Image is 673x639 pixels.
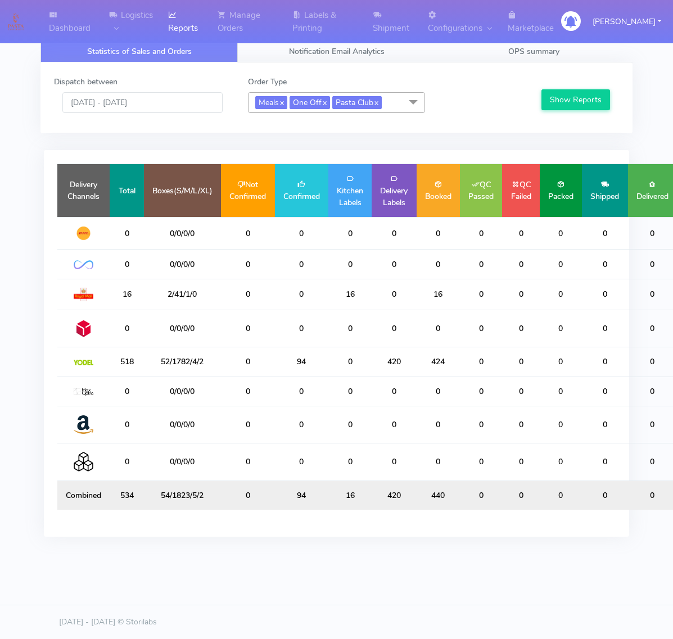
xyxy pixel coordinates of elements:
[541,89,611,110] button: Show Reports
[582,250,627,279] td: 0
[144,406,221,443] td: 0/0/0/0
[275,310,328,347] td: 0
[417,250,460,279] td: 0
[540,377,582,406] td: 0
[144,164,221,217] td: Boxes(S/M/L/XL)
[74,319,93,338] img: DPD
[74,452,93,472] img: Collection
[328,406,372,443] td: 0
[582,310,627,347] td: 0
[74,226,93,241] img: DHL
[110,164,143,217] td: Total
[540,347,582,377] td: 0
[110,481,143,510] td: 534
[62,92,223,113] input: Pick the Daterange
[328,310,372,347] td: 0
[372,217,416,250] td: 0
[144,481,221,510] td: 54/1823/5/2
[74,415,93,434] img: Amazon
[290,96,330,109] span: One Off
[289,46,385,57] span: Notification Email Analytics
[460,347,502,377] td: 0
[582,164,627,217] td: Shipped
[248,76,287,88] label: Order Type
[87,46,192,57] span: Statistics of Sales and Orders
[417,347,460,377] td: 424
[221,310,274,347] td: 0
[540,481,582,510] td: 0
[110,250,143,279] td: 0
[221,443,274,481] td: 0
[460,250,502,279] td: 0
[221,250,274,279] td: 0
[372,443,416,481] td: 0
[372,310,416,347] td: 0
[221,164,274,217] td: Not Confirmed
[582,377,627,406] td: 0
[417,481,460,510] td: 440
[582,406,627,443] td: 0
[582,481,627,510] td: 0
[502,377,539,406] td: 0
[144,347,221,377] td: 52/1782/4/2
[328,481,372,510] td: 16
[417,377,460,406] td: 0
[275,164,328,217] td: Confirmed
[460,164,502,217] td: QC Passed
[144,279,221,310] td: 2/41/1/0
[582,279,627,310] td: 0
[417,217,460,250] td: 0
[110,310,143,347] td: 0
[221,377,274,406] td: 0
[417,164,460,217] td: Booked
[54,76,118,88] label: Dispatch between
[275,279,328,310] td: 0
[144,250,221,279] td: 0/0/0/0
[328,250,372,279] td: 0
[417,406,460,443] td: 0
[322,96,327,108] a: x
[460,310,502,347] td: 0
[372,279,416,310] td: 0
[110,347,143,377] td: 518
[372,481,416,510] td: 420
[460,279,502,310] td: 0
[540,443,582,481] td: 0
[460,481,502,510] td: 0
[582,217,627,250] td: 0
[460,406,502,443] td: 0
[540,279,582,310] td: 0
[74,360,93,365] img: Yodel
[221,406,274,443] td: 0
[279,96,284,108] a: x
[221,279,274,310] td: 0
[540,250,582,279] td: 0
[74,260,93,270] img: OnFleet
[502,443,539,481] td: 0
[275,347,328,377] td: 94
[502,481,539,510] td: 0
[275,217,328,250] td: 0
[417,443,460,481] td: 0
[144,310,221,347] td: 0/0/0/0
[328,377,372,406] td: 0
[460,443,502,481] td: 0
[328,217,372,250] td: 0
[275,443,328,481] td: 0
[502,347,539,377] td: 0
[373,96,378,108] a: x
[275,250,328,279] td: 0
[372,347,416,377] td: 420
[502,406,539,443] td: 0
[460,377,502,406] td: 0
[110,443,143,481] td: 0
[144,443,221,481] td: 0/0/0/0
[275,481,328,510] td: 94
[502,310,539,347] td: 0
[275,377,328,406] td: 0
[417,310,460,347] td: 0
[540,406,582,443] td: 0
[221,217,274,250] td: 0
[110,406,143,443] td: 0
[502,164,539,217] td: QC Failed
